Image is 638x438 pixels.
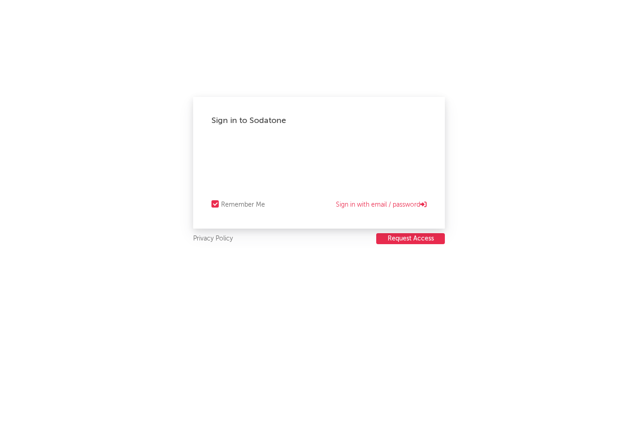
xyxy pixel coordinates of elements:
div: Remember Me [221,199,265,210]
div: Sign in to Sodatone [211,115,427,126]
a: Sign in with email / password [336,199,427,210]
a: Request Access [376,233,445,245]
a: Privacy Policy [193,233,233,245]
button: Request Access [376,233,445,244]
